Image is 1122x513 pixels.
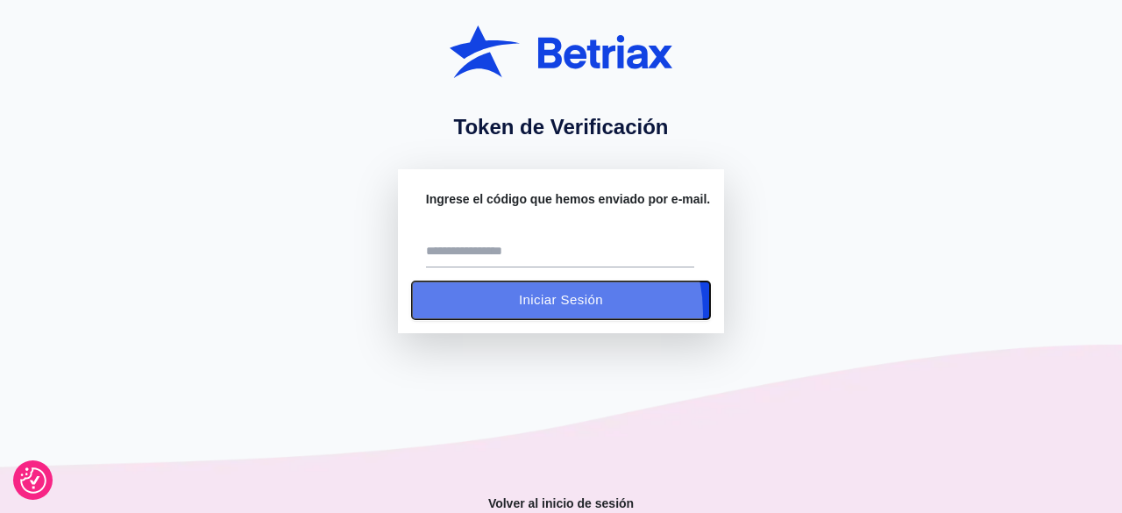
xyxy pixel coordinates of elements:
button: Iniciar Sesión [412,281,710,318]
button: Preferencias de consentimiento [20,467,46,494]
img: Revisit consent button [20,467,46,494]
label: Ingrese el código que hemos enviado por e-mail. [426,190,710,208]
a: Volver al inicio de sesión [488,495,634,512]
h1: Token de Verificación [454,113,669,141]
span: Iniciar Sesión [519,289,603,311]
